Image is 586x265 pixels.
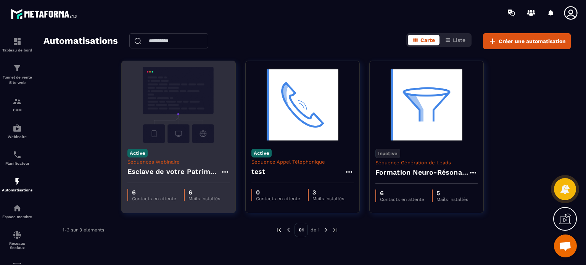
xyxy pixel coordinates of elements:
h2: Automatisations [43,33,118,49]
img: formation [13,97,22,106]
p: Active [127,149,148,157]
span: Créer une automatisation [499,37,566,45]
div: Ouvrir le chat [554,234,577,257]
img: automation-background [251,67,354,143]
a: social-networksocial-networkRéseaux Sociaux [2,225,32,255]
button: Créer une automatisation [483,33,571,49]
p: Mails installés [188,196,220,201]
p: Contacts en attente [380,197,424,202]
p: 6 [132,189,176,196]
a: automationsautomationsAutomatisations [2,171,32,198]
p: Séquences Webinaire [127,159,230,165]
p: CRM [2,108,32,112]
img: formation [13,37,22,46]
button: Carte [408,35,439,45]
p: 3 [312,189,344,196]
img: logo [11,7,79,21]
p: 0 [256,189,300,196]
p: Active [251,149,272,157]
a: automationsautomationsWebinaire [2,118,32,145]
img: next [332,226,339,233]
p: 6 [188,189,220,196]
img: automation-background [127,67,230,143]
p: Tableau de bord [2,48,32,52]
p: 6 [380,190,424,197]
p: Séquence Appel Téléphonique [251,159,354,165]
img: social-network [13,230,22,239]
p: 5 [436,190,468,197]
a: formationformationTunnel de vente Site web [2,58,32,91]
h4: test [251,166,266,177]
p: 1-3 sur 3 éléments [63,227,104,233]
a: formationformationCRM [2,91,32,118]
p: Inactive [375,149,400,158]
img: automation-background [375,67,478,143]
p: Contacts en attente [256,196,300,201]
span: Liste [453,37,465,43]
p: Planificateur [2,161,32,165]
p: de 1 [311,227,320,233]
a: formationformationTableau de bord [2,31,32,58]
p: Réseaux Sociaux [2,241,32,250]
p: Automatisations [2,188,32,192]
img: automations [13,204,22,213]
img: prev [275,226,282,233]
p: Webinaire [2,135,32,139]
p: Mails installés [312,196,344,201]
img: prev [285,226,292,233]
a: automationsautomationsEspace membre [2,198,32,225]
p: Contacts en attente [132,196,176,201]
h4: Esclave de votre Patrimoine - Copy [127,166,221,177]
img: scheduler [13,150,22,159]
img: next [322,226,329,233]
img: formation [13,64,22,73]
p: Mails installés [436,197,468,202]
p: Tunnel de vente Site web [2,75,32,85]
h4: Formation Neuro-Résonance [375,167,468,178]
p: Séquence Génération de Leads [375,160,478,165]
img: automations [13,124,22,133]
p: 01 [295,223,308,237]
a: schedulerschedulerPlanificateur [2,145,32,171]
img: automations [13,177,22,186]
p: Espace membre [2,215,32,219]
span: Carte [420,37,435,43]
button: Liste [440,35,470,45]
